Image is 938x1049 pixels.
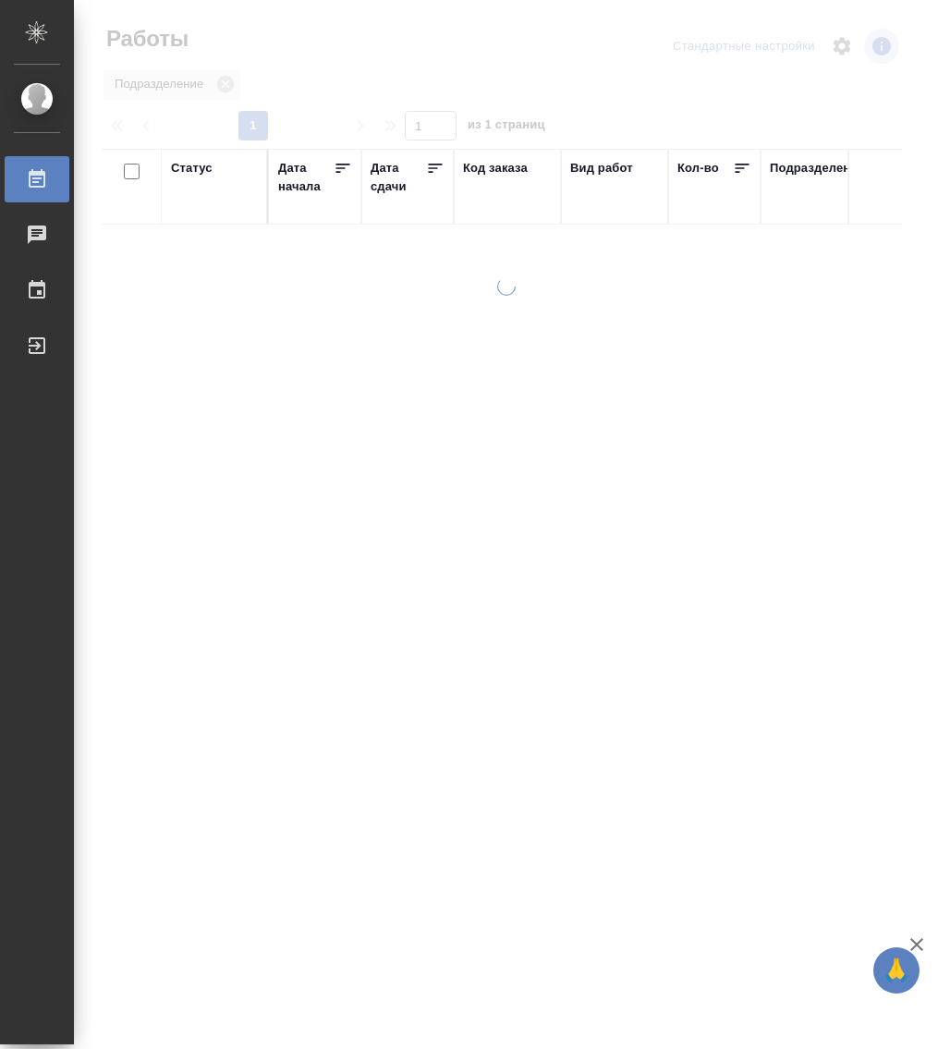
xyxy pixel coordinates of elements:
[463,159,528,177] div: Код заказа
[371,159,426,196] div: Дата сдачи
[770,159,865,177] div: Подразделение
[677,159,719,177] div: Кол-во
[171,159,213,177] div: Статус
[881,951,912,990] span: 🙏
[873,947,920,994] button: 🙏
[570,159,633,177] div: Вид работ
[278,159,334,196] div: Дата начала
